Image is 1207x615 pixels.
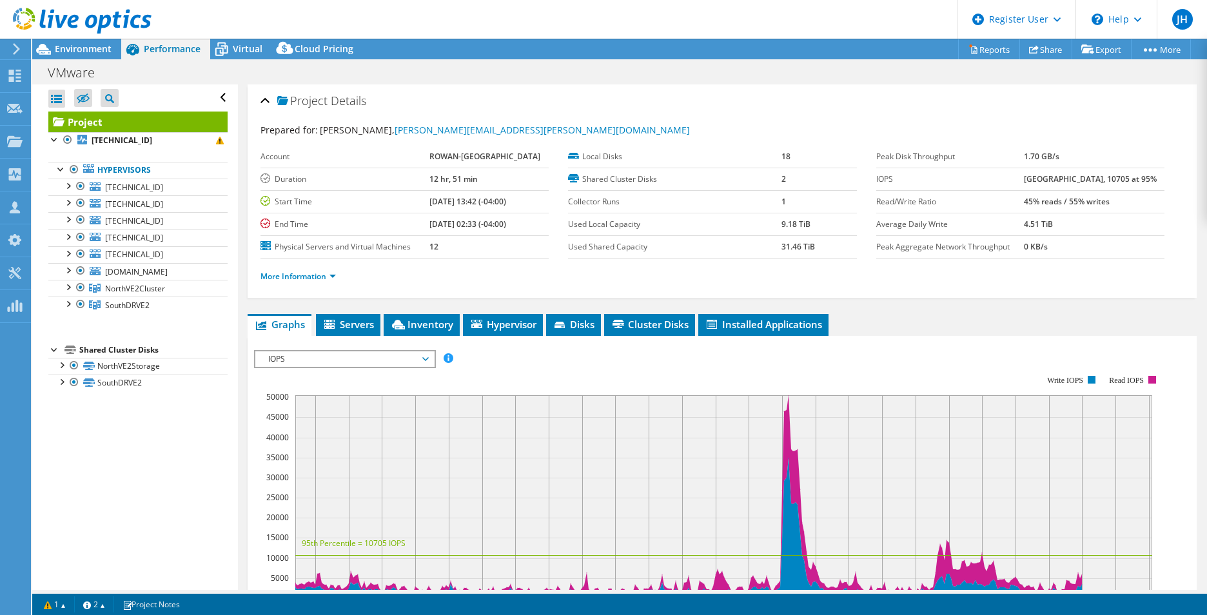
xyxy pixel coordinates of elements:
[1019,39,1072,59] a: Share
[260,240,429,253] label: Physical Servers and Virtual Machines
[876,150,1024,163] label: Peak Disk Throughput
[105,249,163,260] span: [TECHNICAL_ID]
[1024,173,1157,184] b: [GEOGRAPHIC_DATA], 10705 at 95%
[781,241,815,252] b: 31.46 TiB
[233,43,262,55] span: Virtual
[322,318,374,331] span: Servers
[469,318,536,331] span: Hypervisor
[48,132,228,149] a: [TECHNICAL_ID]
[105,182,163,193] span: [TECHNICAL_ID]
[48,179,228,195] a: [TECHNICAL_ID]
[48,246,228,263] a: [TECHNICAL_ID]
[48,263,228,280] a: [DOMAIN_NAME]
[266,472,289,483] text: 30000
[705,318,822,331] span: Installed Applications
[42,66,115,80] h1: VMware
[105,283,165,294] span: NorthVE2Cluster
[260,150,429,163] label: Account
[48,229,228,246] a: [TECHNICAL_ID]
[262,351,427,367] span: IOPS
[568,173,781,186] label: Shared Cluster Disks
[48,112,228,132] a: Project
[1131,39,1191,59] a: More
[260,195,429,208] label: Start Time
[266,452,289,463] text: 35000
[105,232,163,243] span: [TECHNICAL_ID]
[113,596,189,612] a: Project Notes
[1109,376,1144,385] text: Read IOPS
[144,43,201,55] span: Performance
[266,532,289,543] text: 15000
[876,240,1024,253] label: Peak Aggregate Network Throughput
[48,358,228,375] a: NorthVE2Storage
[266,411,289,422] text: 45000
[260,271,336,282] a: More Information
[568,240,781,253] label: Used Shared Capacity
[1024,219,1053,229] b: 4.51 TiB
[781,173,786,184] b: 2
[958,39,1020,59] a: Reports
[271,572,289,583] text: 5000
[48,162,228,179] a: Hypervisors
[429,219,506,229] b: [DATE] 02:33 (-04:00)
[277,95,328,108] span: Project
[48,195,228,212] a: [TECHNICAL_ID]
[105,300,150,311] span: SouthDRVE2
[390,318,453,331] span: Inventory
[1024,241,1048,252] b: 0 KB/s
[260,173,429,186] label: Duration
[781,219,810,229] b: 9.18 TiB
[254,318,305,331] span: Graphs
[1172,9,1193,30] span: JH
[260,124,318,136] label: Prepared for:
[781,151,790,162] b: 18
[553,318,594,331] span: Disks
[1024,196,1110,207] b: 45% reads / 55% writes
[260,218,429,231] label: End Time
[320,124,690,136] span: [PERSON_NAME],
[266,552,289,563] text: 10000
[266,391,289,402] text: 50000
[611,318,689,331] span: Cluster Disks
[74,596,114,612] a: 2
[1092,14,1103,25] svg: \n
[1047,376,1083,385] text: Write IOPS
[295,43,353,55] span: Cloud Pricing
[876,218,1024,231] label: Average Daily Write
[568,218,781,231] label: Used Local Capacity
[55,43,112,55] span: Environment
[781,196,786,207] b: 1
[48,375,228,391] a: SouthDRVE2
[1072,39,1132,59] a: Export
[92,135,152,146] b: [TECHNICAL_ID]
[429,173,478,184] b: 12 hr, 51 min
[105,199,163,210] span: [TECHNICAL_ID]
[331,93,366,108] span: Details
[429,241,438,252] b: 12
[1024,151,1059,162] b: 1.70 GB/s
[429,196,506,207] b: [DATE] 13:42 (-04:00)
[429,151,540,162] b: ROWAN-[GEOGRAPHIC_DATA]
[105,266,168,277] span: [DOMAIN_NAME]
[48,280,228,297] a: NorthVE2Cluster
[395,124,690,136] a: [PERSON_NAME][EMAIL_ADDRESS][PERSON_NAME][DOMAIN_NAME]
[876,195,1024,208] label: Read/Write Ratio
[35,596,75,612] a: 1
[48,212,228,229] a: [TECHNICAL_ID]
[266,512,289,523] text: 20000
[266,492,289,503] text: 25000
[48,297,228,313] a: SouthDRVE2
[876,173,1024,186] label: IOPS
[79,342,228,358] div: Shared Cluster Disks
[266,432,289,443] text: 40000
[568,195,781,208] label: Collector Runs
[105,215,163,226] span: [TECHNICAL_ID]
[568,150,781,163] label: Local Disks
[302,538,406,549] text: 95th Percentile = 10705 IOPS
